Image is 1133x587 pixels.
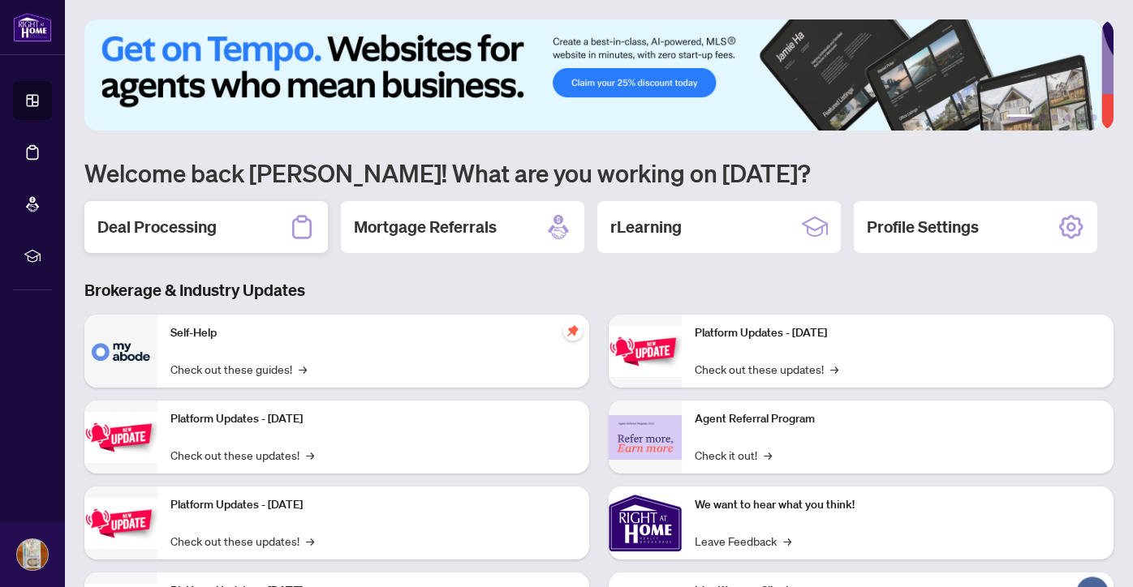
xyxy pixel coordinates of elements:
button: Open asap [1068,530,1117,579]
h2: Profile Settings [867,216,979,238]
img: Platform Updates - June 23, 2025 [609,326,682,377]
span: pushpin [563,321,583,341]
a: Check out these updates!→ [170,532,314,550]
p: Platform Updates - [DATE] [695,324,1101,342]
img: Slide 0 [84,19,1101,131]
img: Profile Icon [17,539,48,570]
img: Platform Updates - July 21, 2025 [84,498,157,549]
a: Check out these updates!→ [170,446,314,464]
span: → [306,532,314,550]
span: → [783,532,791,550]
img: Self-Help [84,315,157,388]
span: → [306,446,314,464]
p: We want to hear what you think! [695,496,1101,514]
p: Platform Updates - [DATE] [170,496,576,514]
button: 2 [1039,114,1045,121]
a: Check out these updates!→ [695,360,838,378]
h2: Deal Processing [97,216,217,238]
p: Self-Help [170,324,576,342]
button: 4 [1065,114,1071,121]
img: Agent Referral Program [609,415,682,460]
img: logo [13,12,52,42]
img: We want to hear what you think! [609,486,682,559]
button: 3 [1052,114,1058,121]
h2: Mortgage Referrals [354,216,497,238]
p: Agent Referral Program [695,410,1101,428]
h3: Brokerage & Industry Updates [84,279,1114,302]
span: → [830,360,838,378]
img: Platform Updates - September 16, 2025 [84,412,157,463]
h2: rLearning [610,216,682,238]
a: Leave Feedback→ [695,532,791,550]
h1: Welcome back [PERSON_NAME]! What are you working on [DATE]? [84,157,1114,188]
a: Check it out!→ [695,446,772,464]
span: → [764,446,772,464]
button: 1 [1006,114,1032,121]
button: 5 [1078,114,1084,121]
span: → [299,360,307,378]
p: Platform Updates - [DATE] [170,410,576,428]
a: Check out these guides!→ [170,360,307,378]
button: 6 [1091,114,1097,121]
